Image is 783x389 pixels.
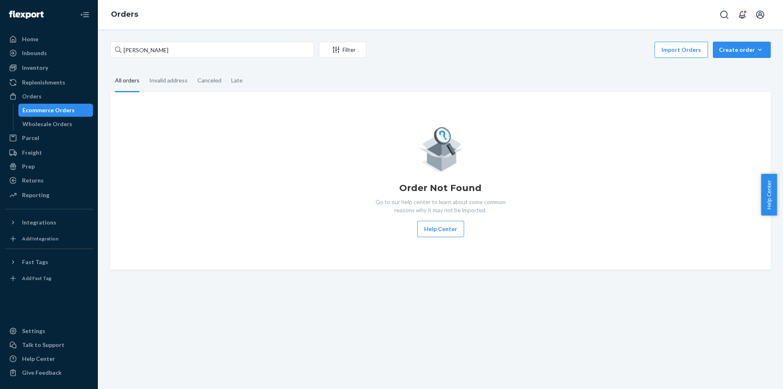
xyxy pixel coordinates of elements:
[734,7,750,23] button: Open notifications
[369,198,512,214] p: Go to our help center to learn about some common reasons why it may not be imported.
[115,70,139,92] div: All orders
[22,162,35,171] div: Prep
[22,120,72,128] div: Wholesale Orders
[5,216,93,229] button: Integrations
[231,70,243,91] div: Late
[713,42,771,58] button: Create order
[399,182,482,195] h1: Order Not Found
[5,174,93,187] a: Returns
[149,70,188,91] div: Invalid address
[319,42,366,58] button: Filter
[111,10,138,19] a: Orders
[761,174,777,216] button: Help Center
[9,11,44,19] img: Flexport logo
[418,125,463,172] img: Empty list
[22,176,44,184] div: Returns
[22,134,39,142] div: Parcel
[5,146,93,159] a: Freight
[22,35,38,43] div: Home
[22,49,47,57] div: Inbounds
[655,42,708,58] button: Import Orders
[5,33,93,46] a: Home
[5,352,93,365] a: Help Center
[197,70,221,91] div: Canceled
[22,218,56,227] div: Integrations
[5,272,93,285] a: Add Fast Tag
[5,90,93,103] a: Orders
[5,131,93,144] a: Parcel
[22,191,49,199] div: Reporting
[77,7,93,23] button: Close Navigation
[18,104,93,117] a: Ecommerce Orders
[319,46,366,54] div: Filter
[22,78,65,87] div: Replenishments
[716,7,732,23] button: Open Search Box
[22,369,62,377] div: Give Feedback
[110,42,314,58] input: Search orders
[22,149,42,157] div: Freight
[5,232,93,245] a: Add Integration
[417,221,464,237] button: Help Center
[22,106,75,114] div: Ecommerce Orders
[719,46,765,54] div: Create order
[22,341,64,349] div: Talk to Support
[22,64,48,72] div: Inventory
[104,3,145,27] ol: breadcrumbs
[22,275,51,282] div: Add Fast Tag
[22,92,42,100] div: Orders
[22,355,55,363] div: Help Center
[5,366,93,379] button: Give Feedback
[5,47,93,60] a: Inbounds
[22,327,45,335] div: Settings
[5,338,93,351] a: Talk to Support
[5,61,93,74] a: Inventory
[5,76,93,89] a: Replenishments
[5,256,93,269] button: Fast Tags
[5,325,93,338] a: Settings
[18,118,93,131] a: Wholesale Orders
[5,189,93,202] a: Reporting
[752,7,768,23] button: Open account menu
[22,258,48,266] div: Fast Tags
[22,235,58,242] div: Add Integration
[5,160,93,173] a: Prep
